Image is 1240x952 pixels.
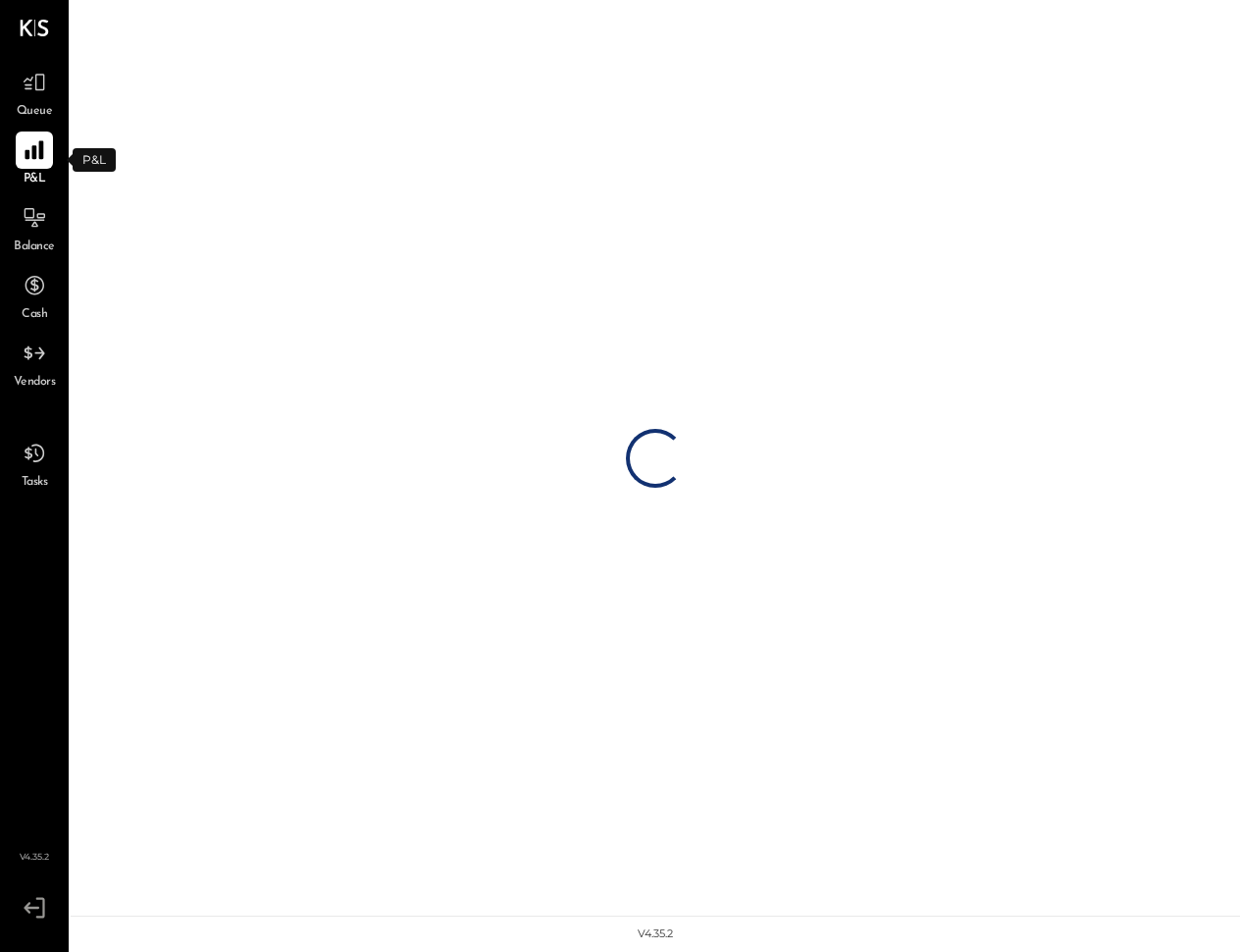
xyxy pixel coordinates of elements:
a: Queue [1,64,68,121]
span: P&L [24,171,46,188]
div: P&L [73,148,116,172]
span: Tasks [22,474,48,492]
span: Vendors [14,374,56,392]
span: Balance [14,238,55,256]
a: Tasks [1,435,68,492]
span: Cash [22,306,47,324]
a: P&L [1,132,68,188]
a: Cash [1,267,68,324]
a: Vendors [1,335,68,392]
div: v 4.35.2 [638,926,673,942]
span: Queue [17,103,53,121]
a: Balance [1,199,68,256]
